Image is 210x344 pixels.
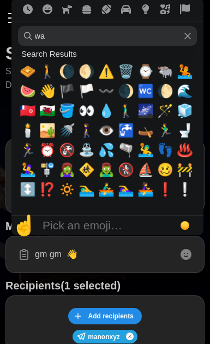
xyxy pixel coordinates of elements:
[126,333,134,340] button: Remove user
[88,333,120,342] p: manonxyz
[5,278,205,293] h1: Recipients (1 selected)
[68,308,142,324] button: Add recipients
[88,309,133,324] span: Add recipients
[13,243,197,266] input: Add a message for recipients (optional)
